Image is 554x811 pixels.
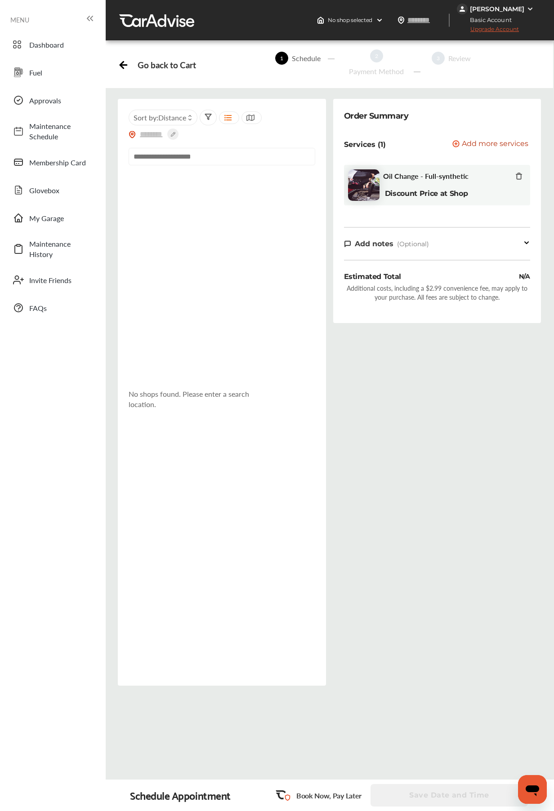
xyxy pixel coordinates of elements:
[348,169,380,201] img: oil-change-thumb.jpg
[296,790,362,801] p: Book Now, Pay Later
[344,110,409,122] div: Order Summary
[8,206,97,230] a: My Garage
[457,4,468,14] img: jVpblrzwTbfkPYzPPzSLxeg0AAAAASUVORK5CYII=
[8,61,97,84] a: Fuel
[8,268,97,292] a: Invite Friends
[383,172,469,180] span: Oil Change - Full-synthetic
[29,40,92,50] span: Dashboard
[398,17,405,24] img: location_vector.a44bc228.svg
[8,234,97,264] a: Maintenance History
[288,53,324,63] div: Schedule
[376,17,383,24] img: header-down-arrow.9dd2ce7d.svg
[8,116,97,146] a: Maintenance Schedule
[29,67,92,78] span: Fuel
[29,157,92,168] span: Membership Card
[29,121,92,142] span: Maintenance Schedule
[275,52,288,65] span: 1
[129,389,266,409] div: No shops found. Please enter a search location.
[344,240,351,248] img: note-icon.db9493fa.svg
[158,112,186,123] span: Distance
[10,16,29,23] span: MENU
[432,52,445,65] span: 3
[458,15,518,25] span: Basic Account
[29,185,92,195] span: Glovebox
[317,17,324,24] img: header-home-logo.8d720a4f.svg
[462,140,528,149] span: Add more services
[449,13,450,27] img: header-divider.bc55588e.svg
[344,140,386,149] p: Services (1)
[8,151,97,174] a: Membership Card
[134,112,186,123] span: Sort by :
[370,49,383,62] span: 2
[527,5,534,13] img: WGsFRI8htEPBVLJbROoPRyZpYNWhNONpIPPETTm6eUC0GeLEiAAAAAElFTkSuQmCC
[385,189,468,198] b: Discount Price at Shop
[8,178,97,202] a: Glovebox
[138,60,196,70] div: Go back to Cart
[29,213,92,223] span: My Garage
[29,95,92,106] span: Approvals
[518,775,547,804] iframe: Button to launch messaging window
[8,33,97,56] a: Dashboard
[345,66,407,76] div: Payment Method
[130,789,231,802] div: Schedule Appointment
[29,275,92,285] span: Invite Friends
[355,239,393,248] span: Add notes
[129,131,136,138] img: location_vector_orange.38f05af8.svg
[519,271,530,282] div: N/A
[445,53,474,63] div: Review
[470,5,524,13] div: [PERSON_NAME]
[8,296,97,319] a: FAQs
[344,271,401,282] div: Estimated Total
[397,240,429,248] span: (Optional)
[29,303,92,313] span: FAQs
[457,26,519,37] span: Upgrade Account
[344,284,530,301] div: Additional costs, including a $2.99 convenience fee, may apply to your purchase. All fees are sub...
[452,140,530,149] a: Add more services
[328,17,372,24] span: No shop selected
[8,89,97,112] a: Approvals
[29,239,92,259] span: Maintenance History
[452,140,528,149] button: Add more services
